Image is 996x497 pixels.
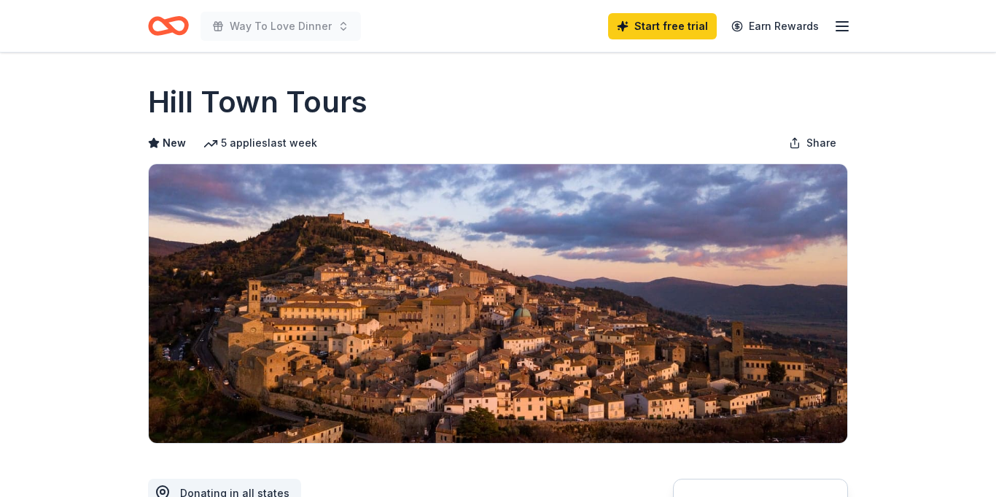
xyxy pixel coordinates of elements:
div: 5 applies last week [203,134,317,152]
span: Share [806,134,836,152]
h1: Hill Town Tours [148,82,367,123]
a: Start free trial [608,13,717,39]
a: Home [148,9,189,43]
span: Way To Love Dinner [230,18,332,35]
img: Image for Hill Town Tours [149,164,847,443]
a: Earn Rewards [723,13,828,39]
span: New [163,134,186,152]
button: Way To Love Dinner [201,12,361,41]
button: Share [777,128,848,158]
